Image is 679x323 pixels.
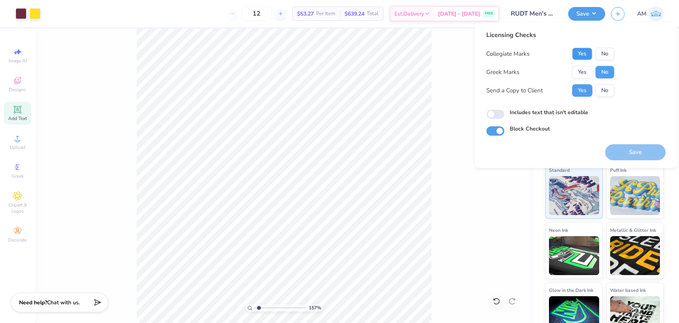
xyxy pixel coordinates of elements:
span: Puff Ink [610,166,626,174]
label: Includes text that isn't editable [510,108,588,116]
span: Per Item [316,10,335,18]
div: Licensing Checks [486,30,614,40]
span: [DATE] - [DATE] [438,10,480,18]
button: No [595,48,614,60]
img: Standard [549,176,599,215]
span: Standard [549,166,570,174]
span: Neon Ink [549,226,568,234]
span: FREE [485,11,493,16]
span: Metallic & Glitter Ink [610,226,656,234]
span: Add Text [8,115,27,122]
button: No [595,66,614,78]
div: Greek Marks [486,68,519,77]
input: – – [241,7,272,21]
span: Chat with us. [47,299,80,306]
div: Collegiate Marks [486,49,529,58]
button: Yes [572,48,592,60]
button: Yes [572,84,592,97]
img: Puff Ink [610,176,660,215]
button: Yes [572,66,592,78]
span: Greek [12,173,24,179]
span: Upload [10,144,25,150]
strong: Need help? [19,299,47,306]
span: Designs [9,86,26,93]
input: Untitled Design [505,6,562,21]
span: Glow in the Dark Ink [549,286,593,294]
span: $53.27 [297,10,314,18]
label: Block Checkout [510,125,550,133]
img: Arvi Mikhail Parcero [648,6,663,21]
span: Image AI [9,58,27,64]
button: No [595,84,614,97]
img: Metallic & Glitter Ink [610,236,660,275]
span: Est. Delivery [394,10,424,18]
a: AM [637,6,663,21]
span: Clipart & logos [4,202,31,214]
button: Save [568,7,605,21]
img: Neon Ink [549,236,599,275]
span: 157 % [309,304,321,311]
span: AM [637,9,646,18]
div: Send a Copy to Client [486,86,543,95]
span: Decorate [8,237,27,243]
span: Water based Ink [610,286,646,294]
span: Total [367,10,378,18]
span: $639.24 [345,10,364,18]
